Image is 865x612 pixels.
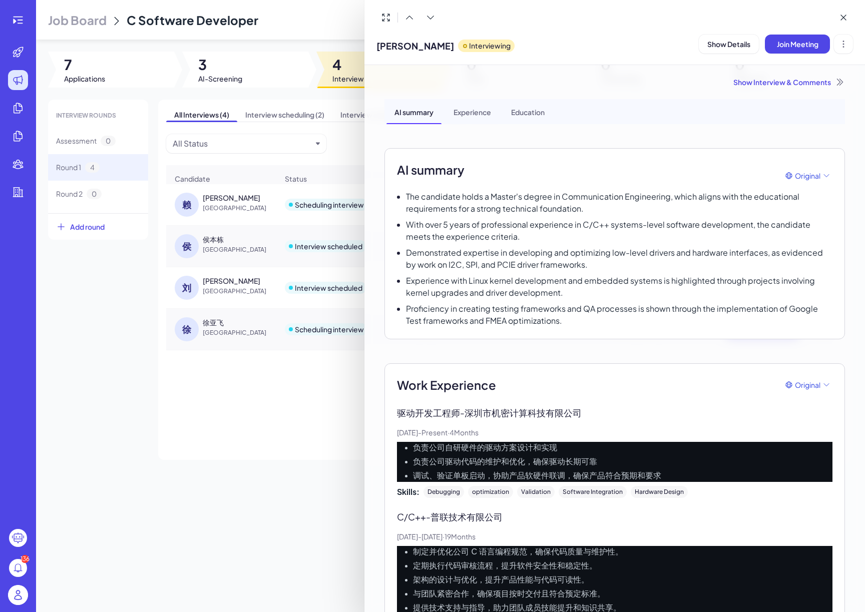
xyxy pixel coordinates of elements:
[413,546,832,558] li: 制定并优化公司 C 语言编程规范，确保代码质量与维护性。
[413,442,832,454] li: 负责公司自研硬件的驱动方案设计和实现
[795,380,820,390] span: Original
[631,486,688,498] div: Hardware Design
[503,99,553,124] div: Education
[559,486,627,498] div: Software Integration
[397,161,465,179] h2: AI summary
[397,510,832,523] p: C/C++ - 普联技术有限公司
[406,247,832,271] p: Demonstrated expertise in developing and optimizing low-level drivers and hardware interfaces, as...
[517,486,555,498] div: Validation
[468,486,513,498] div: optimization
[446,99,499,124] div: Experience
[699,35,759,54] button: Show Details
[765,35,830,54] button: Join Meeting
[707,40,750,49] span: Show Details
[384,77,845,87] div: Show Interview & Comments
[397,427,832,438] p: [DATE] - Present · 4 Months
[777,40,818,49] span: Join Meeting
[413,456,832,468] li: 负责公司驱动代码的维护和优化，确保驱动长期可靠
[469,41,511,51] p: Interviewing
[397,531,832,542] p: [DATE] - [DATE] · 19 Months
[423,486,464,498] div: Debugging
[406,219,832,243] p: With over 5 years of professional experience in C/C++ systems-level software development, the can...
[397,376,496,394] span: Work Experience
[413,560,832,572] li: 定期执行代码审核流程，提升软件安全性和稳定性。
[795,171,820,181] span: Original
[376,39,454,53] span: [PERSON_NAME]
[406,303,832,327] p: Proficiency in creating testing frameworks and QA processes is shown through the implementation o...
[397,406,832,419] p: 驱动开发工程师 - 深圳市机密计算科技有限公司
[413,574,832,586] li: 架构的设计与优化，提升产品性能与代码可读性。
[413,470,832,482] li: 调试、验证单板启动，协助产品软硬件联调，确保产品符合预期和要求
[406,275,832,299] p: Experience with Linux kernel development and embedded systems is highlighted through projects inv...
[406,191,832,215] p: The candidate holds a Master's degree in Communication Engineering, which aligns with the educati...
[397,486,419,498] span: Skills:
[413,588,832,600] li: 与团队紧密合作，确保项目按时交付且符合预定标准。
[386,99,442,124] div: AI summary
